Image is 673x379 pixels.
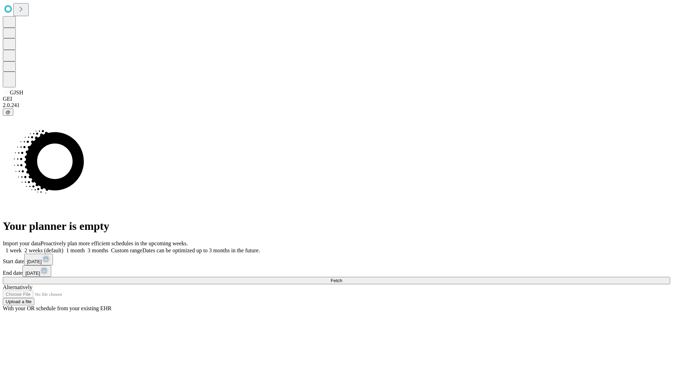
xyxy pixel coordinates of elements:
span: [DATE] [27,259,42,264]
span: Alternatively [3,284,32,290]
span: 3 months [88,247,108,253]
span: Import your data [3,240,41,246]
h1: Your planner is empty [3,220,670,233]
button: @ [3,108,13,116]
div: End date [3,265,670,277]
span: @ [6,109,11,115]
div: 2.0.241 [3,102,670,108]
div: GEI [3,96,670,102]
span: With your OR schedule from your existing EHR [3,305,111,311]
div: Start date [3,254,670,265]
span: 1 month [66,247,85,253]
span: Dates can be optimized up to 3 months in the future. [142,247,260,253]
button: Fetch [3,277,670,284]
span: 2 weeks (default) [25,247,63,253]
button: [DATE] [22,265,51,277]
span: 1 week [6,247,22,253]
span: GJSH [10,89,23,95]
span: Custom range [111,247,142,253]
span: Fetch [331,278,342,283]
span: [DATE] [25,271,40,276]
button: Upload a file [3,298,34,305]
span: Proactively plan more efficient schedules in the upcoming weeks. [41,240,188,246]
button: [DATE] [24,254,53,265]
